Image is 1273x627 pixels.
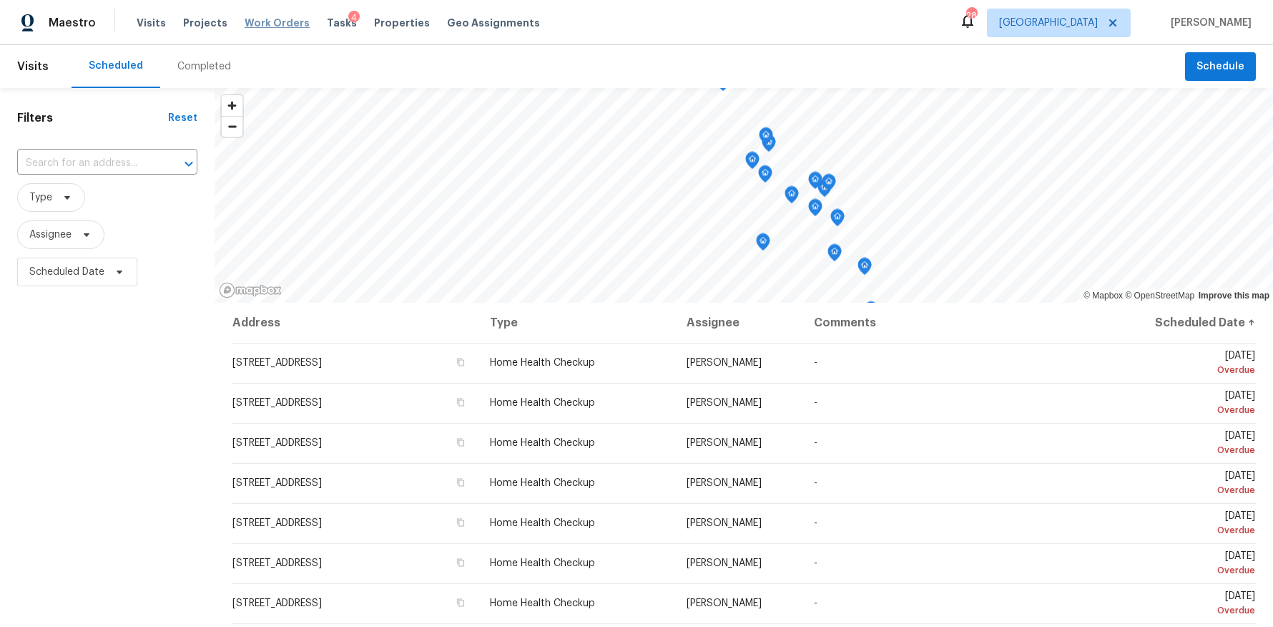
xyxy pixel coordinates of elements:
span: Type [29,190,52,205]
div: Overdue [1121,363,1255,377]
span: [DATE] [1121,471,1255,497]
div: Map marker [857,258,872,280]
span: [PERSON_NAME] [1165,16,1252,30]
a: Improve this map [1199,291,1269,301]
span: [PERSON_NAME] [687,598,762,608]
div: 4 [348,11,360,25]
span: Assignee [29,228,72,242]
span: [STREET_ADDRESS] [232,478,322,488]
span: Tasks [327,18,357,28]
div: Map marker [785,186,799,208]
span: [STREET_ADDRESS] [232,598,322,608]
div: Map marker [808,199,822,221]
button: Copy Address [454,556,467,569]
span: - [814,398,817,408]
span: [DATE] [1121,391,1255,417]
span: [PERSON_NAME] [687,478,762,488]
button: Copy Address [454,596,467,609]
span: [PERSON_NAME] [687,518,762,528]
th: Address [232,303,478,343]
button: Copy Address [454,516,467,529]
div: Overdue [1121,403,1255,417]
div: Map marker [745,152,760,174]
span: [STREET_ADDRESS] [232,358,322,368]
span: Home Health Checkup [490,478,595,488]
span: Projects [183,16,227,30]
span: [GEOGRAPHIC_DATA] [999,16,1098,30]
canvas: Map [215,88,1273,303]
span: Home Health Checkup [490,438,595,448]
th: Scheduled Date ↑ [1110,303,1256,343]
th: Assignee [675,303,802,343]
div: Overdue [1121,523,1255,538]
span: - [814,518,817,528]
span: Home Health Checkup [490,398,595,408]
div: Map marker [759,127,773,150]
div: Overdue [1121,563,1255,578]
button: Zoom in [222,95,242,116]
span: [DATE] [1121,591,1255,618]
div: Overdue [1121,483,1255,497]
button: Open [179,154,199,174]
span: Home Health Checkup [490,558,595,568]
span: Home Health Checkup [490,598,595,608]
span: [PERSON_NAME] [687,438,762,448]
span: Home Health Checkup [490,358,595,368]
div: 28 [966,9,976,23]
div: Overdue [1121,603,1255,618]
span: - [814,558,817,568]
span: Zoom out [222,117,242,137]
div: Map marker [864,301,878,324]
span: Visits [17,51,49,82]
div: Completed [177,59,231,74]
span: [PERSON_NAME] [687,358,762,368]
div: Reset [168,111,197,125]
span: [STREET_ADDRESS] [232,558,322,568]
button: Copy Address [454,396,467,409]
span: - [814,598,817,608]
div: Map marker [808,172,822,194]
span: Geo Assignments [447,16,540,30]
div: Scheduled [89,59,143,73]
div: Map marker [758,165,772,188]
span: - [814,438,817,448]
button: Zoom out [222,116,242,137]
span: Scheduled Date [29,265,104,279]
div: Overdue [1121,443,1255,457]
div: Map marker [822,174,836,196]
span: Home Health Checkup [490,518,595,528]
span: - [814,478,817,488]
span: Properties [374,16,430,30]
button: Schedule [1185,52,1256,82]
span: Schedule [1196,58,1244,76]
span: [PERSON_NAME] [687,558,762,568]
div: Map marker [830,209,845,231]
span: [PERSON_NAME] [687,398,762,408]
span: [DATE] [1121,551,1255,578]
button: Copy Address [454,436,467,449]
span: [DATE] [1121,511,1255,538]
span: [STREET_ADDRESS] [232,398,322,408]
a: OpenStreetMap [1125,291,1194,301]
span: Visits [137,16,166,30]
th: Type [478,303,676,343]
button: Copy Address [454,476,467,489]
span: [STREET_ADDRESS] [232,438,322,448]
h1: Filters [17,111,168,125]
span: [STREET_ADDRESS] [232,518,322,528]
span: - [814,358,817,368]
a: Mapbox homepage [219,282,282,298]
div: Map marker [756,233,770,256]
div: Map marker [827,244,842,266]
div: Map marker [817,180,832,202]
button: Copy Address [454,356,467,369]
input: Search for an address... [17,152,157,175]
th: Comments [802,303,1110,343]
span: Maestro [49,16,96,30]
span: Work Orders [245,16,310,30]
span: [DATE] [1121,431,1255,457]
span: [DATE] [1121,351,1255,377]
a: Mapbox [1083,291,1123,301]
